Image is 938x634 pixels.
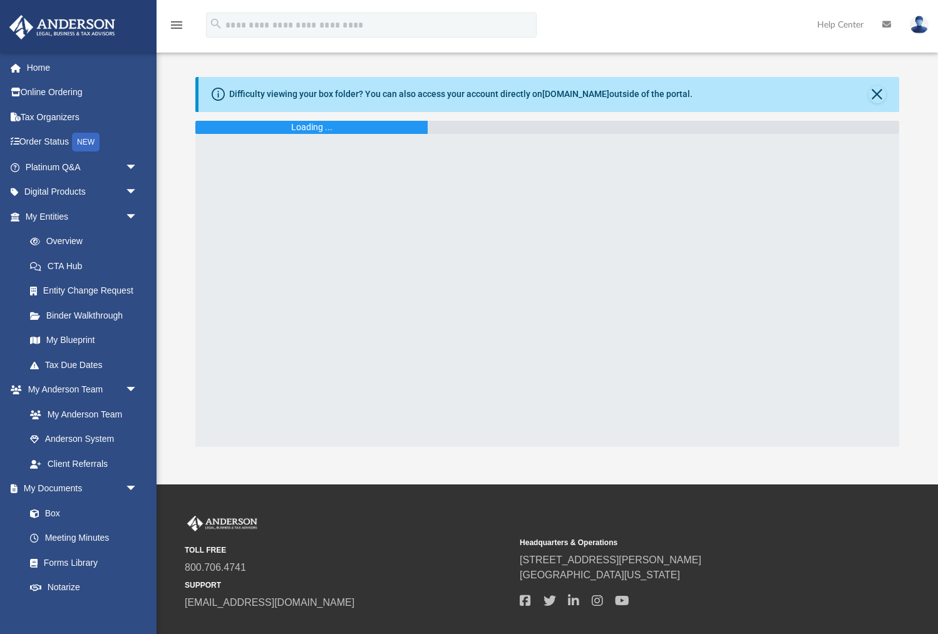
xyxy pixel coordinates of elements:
small: Headquarters & Operations [520,537,846,548]
small: TOLL FREE [185,545,511,556]
a: menu [169,24,184,33]
a: CTA Hub [18,253,157,279]
img: User Pic [910,16,929,34]
a: Binder Walkthrough [18,303,157,328]
span: arrow_drop_down [125,377,150,403]
a: Notarize [18,575,150,600]
small: SUPPORT [185,580,511,591]
i: menu [169,18,184,33]
a: Tax Organizers [9,105,157,130]
a: Anderson System [18,427,150,452]
a: [EMAIL_ADDRESS][DOMAIN_NAME] [185,597,354,608]
a: Order StatusNEW [9,130,157,155]
button: Close [868,86,886,103]
div: Loading ... [291,121,332,134]
a: [DOMAIN_NAME] [542,89,609,99]
span: arrow_drop_down [125,180,150,205]
a: Home [9,55,157,80]
i: search [209,17,223,31]
a: Online Ordering [9,80,157,105]
a: My Anderson Teamarrow_drop_down [9,377,150,402]
div: NEW [72,133,100,151]
a: Digital Productsarrow_drop_down [9,180,157,205]
img: Anderson Advisors Platinum Portal [185,516,260,532]
a: My Documentsarrow_drop_down [9,476,150,501]
a: Client Referrals [18,451,150,476]
a: Forms Library [18,550,144,575]
a: Entity Change Request [18,279,157,304]
a: My Anderson Team [18,402,144,427]
a: [GEOGRAPHIC_DATA][US_STATE] [520,570,680,580]
a: Meeting Minutes [18,526,150,551]
a: Platinum Q&Aarrow_drop_down [9,155,157,180]
a: [STREET_ADDRESS][PERSON_NAME] [520,555,701,565]
span: arrow_drop_down [125,204,150,230]
a: 800.706.4741 [185,562,246,573]
a: Box [18,501,144,526]
a: My Entitiesarrow_drop_down [9,204,157,229]
span: arrow_drop_down [125,155,150,180]
span: arrow_drop_down [125,476,150,502]
div: Difficulty viewing your box folder? You can also access your account directly on outside of the p... [229,88,693,101]
a: Overview [18,229,157,254]
a: My Blueprint [18,328,150,353]
img: Anderson Advisors Platinum Portal [6,15,119,39]
a: Tax Due Dates [18,352,157,377]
